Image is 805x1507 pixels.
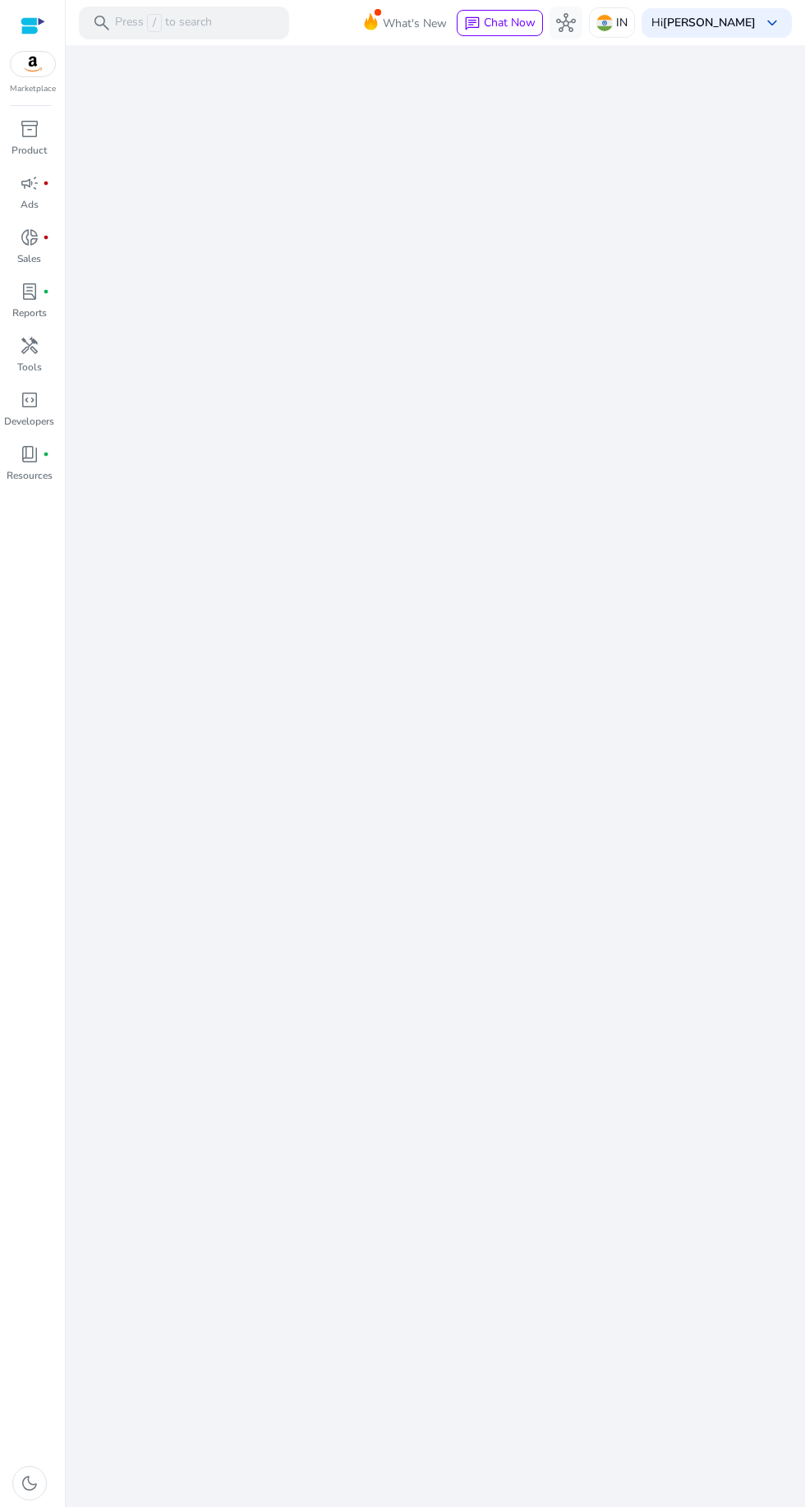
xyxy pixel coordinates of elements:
[616,8,628,37] p: IN
[115,14,212,32] p: Press to search
[10,83,56,95] p: Marketplace
[43,180,49,186] span: fiber_manual_record
[11,143,47,158] p: Product
[43,451,49,457] span: fiber_manual_record
[20,173,39,193] span: campaign
[92,13,112,33] span: search
[43,234,49,241] span: fiber_manual_record
[383,9,447,38] span: What's New
[17,360,42,374] p: Tools
[762,13,782,33] span: keyboard_arrow_down
[17,251,41,266] p: Sales
[20,390,39,410] span: code_blocks
[20,1473,39,1493] span: dark_mode
[457,10,543,36] button: chatChat Now
[20,119,39,139] span: inventory_2
[596,15,613,31] img: in.svg
[484,15,536,30] span: Chat Now
[20,282,39,301] span: lab_profile
[556,13,576,33] span: hub
[550,7,582,39] button: hub
[11,52,55,76] img: amazon.svg
[12,306,47,320] p: Reports
[20,444,39,464] span: book_4
[147,14,162,32] span: /
[20,227,39,247] span: donut_small
[464,16,481,32] span: chat
[20,336,39,356] span: handyman
[21,197,39,212] p: Ads
[663,15,756,30] b: [PERSON_NAME]
[7,468,53,483] p: Resources
[43,288,49,295] span: fiber_manual_record
[4,414,54,429] p: Developers
[651,17,756,29] p: Hi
